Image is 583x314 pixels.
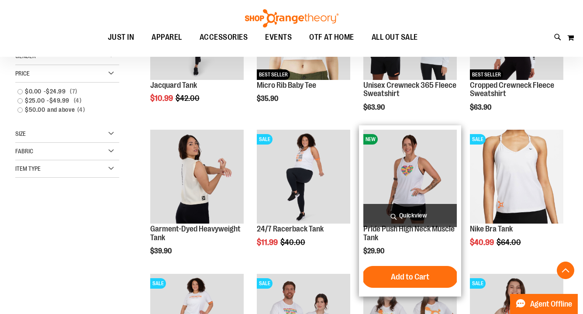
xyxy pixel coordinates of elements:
img: Shop Orangetheory [244,9,340,28]
span: SALE [150,278,166,289]
span: OTF AT HOME [309,28,354,47]
span: Agent Offline [530,300,572,308]
span: EVENTS [265,28,292,47]
img: 24/7 Racerback Tank [257,130,350,223]
span: 4 [72,96,84,105]
a: Front facing view of plus Nike Bra TankSALE [470,130,563,224]
button: Agent Offline [510,294,578,314]
span: $49.99 [49,96,72,105]
span: $35.90 [257,95,279,103]
div: product [146,125,248,277]
span: Size [15,130,26,137]
span: SALE [470,278,486,289]
img: Pride Push High Neck Muscle Tank [363,130,457,223]
span: $29.90 [363,247,386,255]
span: BEST SELLER [257,69,290,80]
a: Jacquard Tank [150,81,197,90]
span: $10.99 [150,94,174,103]
span: NEW [363,134,378,145]
span: Price [15,70,30,77]
span: $42.00 [176,94,201,103]
span: APPAREL [152,28,182,47]
a: $0.00-$24.99 7 [13,87,113,96]
a: $25.00-$49.99 4 [13,96,113,105]
button: Back To Top [557,262,574,279]
span: 4 [75,105,87,114]
img: Garment-Dyed Heavyweight Tank [150,130,244,223]
div: product [466,125,568,269]
span: $40.99 [470,238,495,247]
span: 7 [68,87,79,96]
span: SALE [257,134,273,145]
span: Add to Cart [391,272,429,282]
a: Garment-Dyed Heavyweight Tank [150,130,244,224]
span: ALL OUT SALE [372,28,418,47]
a: Quickview [363,204,457,227]
span: $0.00 [25,87,44,96]
span: $11.99 [257,238,279,247]
a: $50.00and above4 [13,105,113,114]
span: Item Type [15,165,41,172]
span: $63.90 [470,104,493,111]
a: Micro Rib Baby Tee [257,81,316,90]
span: $39.90 [150,247,173,255]
a: 24/7 Racerback TankSALE [257,130,350,224]
span: $63.90 [363,104,386,111]
span: SALE [470,134,486,145]
a: Nike Bra Tank [470,224,513,233]
div: product [359,125,461,297]
span: $40.00 [280,238,307,247]
span: JUST IN [108,28,135,47]
span: SALE [257,278,273,289]
a: Unisex Crewneck 365 Fleece Sweatshirt [363,81,456,98]
span: ACCESSORIES [200,28,248,47]
button: Add to Cart [362,266,458,288]
div: product [252,125,355,269]
span: $25.00 [25,96,47,105]
img: Front facing view of plus Nike Bra Tank [470,130,563,223]
a: 24/7 Racerback Tank [257,224,324,233]
a: Pride Push High Neck Muscle Tank [363,224,455,242]
span: $24.99 [46,87,68,96]
a: Garment-Dyed Heavyweight Tank [150,224,241,242]
a: Cropped Crewneck Fleece Sweatshirt [470,81,554,98]
span: Fabric [15,148,33,155]
a: Pride Push High Neck Muscle TankNEW [363,130,457,224]
span: BEST SELLER [470,69,503,80]
span: $64.00 [497,238,522,247]
span: $50.00 [25,105,47,114]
